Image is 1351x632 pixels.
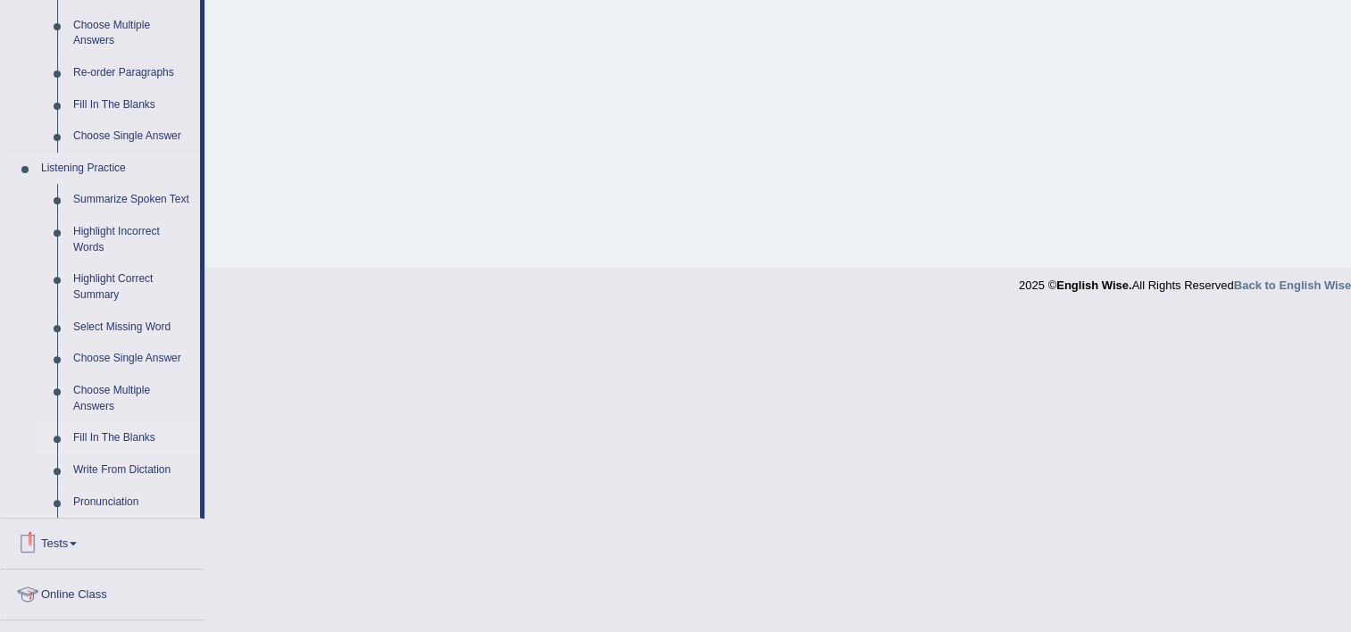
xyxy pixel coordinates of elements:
a: Fill In The Blanks [65,89,200,121]
a: Re-order Paragraphs [65,57,200,89]
a: Select Missing Word [65,312,200,344]
a: Listening Practice [33,153,200,185]
a: Choose Single Answer [65,121,200,153]
a: Online Class [1,570,204,614]
a: Choose Multiple Answers [65,375,200,422]
a: Choose Single Answer [65,343,200,375]
a: Pronunciation [65,486,200,519]
a: Choose Multiple Answers [65,10,200,57]
a: Back to English Wise [1234,279,1351,292]
a: Highlight Correct Summary [65,263,200,311]
a: Fill In The Blanks [65,422,200,454]
a: Write From Dictation [65,454,200,486]
a: Highlight Incorrect Words [65,216,200,263]
strong: English Wise. [1056,279,1131,292]
a: Summarize Spoken Text [65,184,200,216]
a: Tests [1,519,204,563]
div: 2025 © All Rights Reserved [1019,268,1351,294]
